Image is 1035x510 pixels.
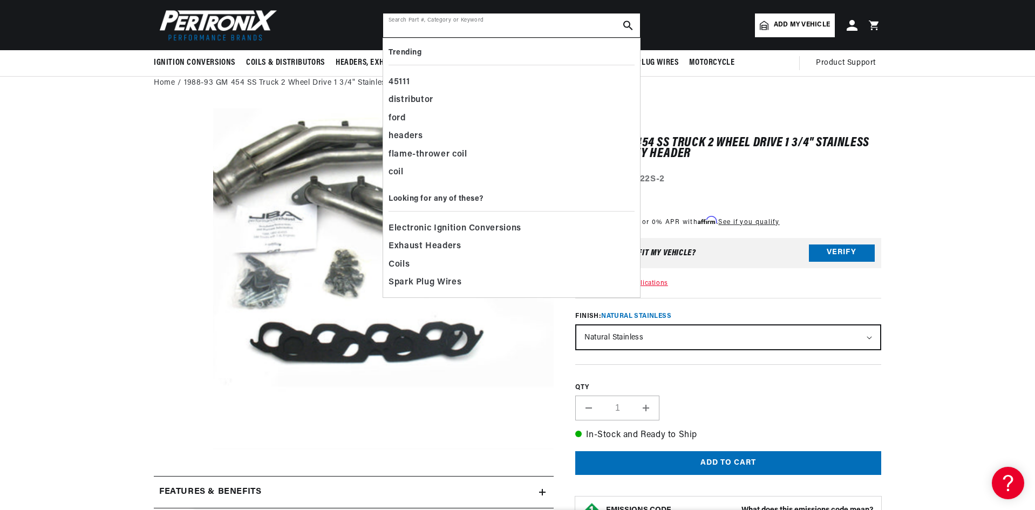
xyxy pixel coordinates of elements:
[575,429,881,443] p: In-Stock and Ready to Ship
[631,175,665,183] strong: 1822S-2
[608,50,684,76] summary: Spark Plug Wires
[616,13,640,37] button: search button
[389,110,635,128] div: ford
[389,91,635,110] div: distributor
[389,221,521,236] span: Electronic Ignition Conversions
[154,6,278,44] img: Pertronix
[689,57,734,69] span: Motorcycle
[575,311,881,321] label: Finish:
[575,217,779,227] p: Starting at /mo or 0% APR with .
[816,57,876,69] span: Product Support
[575,383,881,392] label: QTY
[718,219,779,226] a: See if you qualify - Learn more about Affirm Financing (opens in modal)
[684,50,740,76] summary: Motorcycle
[154,57,235,69] span: Ignition Conversions
[389,73,635,92] div: 45111
[154,77,881,89] nav: breadcrumbs
[816,50,881,76] summary: Product Support
[389,164,635,182] div: coil
[241,50,330,76] summary: Coils & Distributors
[389,127,635,146] div: headers
[575,138,881,160] h1: 1988-93 GM 454 SS Truck 2 Wheel Drive 1 3/4" Stainless Steel Shorty Header
[809,244,875,262] button: Verify
[389,146,635,164] div: flame-thrower coil
[389,275,461,290] span: Spark Plug Wires
[154,77,175,89] a: Home
[184,77,464,89] a: 1988-93 GM 454 SS Truck 2 Wheel Drive 1 3/4" Stainless Steel Shorty Header
[575,451,881,475] button: Add to cart
[389,49,421,57] b: Trending
[575,173,881,187] div: Part Number:
[601,313,671,319] span: Natural Stainless
[389,239,461,254] span: Exhaust Headers
[246,57,325,69] span: Coils & Distributors
[389,195,484,203] b: Looking for any of these?
[613,57,679,69] span: Spark Plug Wires
[154,108,554,454] media-gallery: Gallery Viewer
[154,50,241,76] summary: Ignition Conversions
[159,485,261,499] h2: Features & Benefits
[698,216,717,225] span: Affirm
[330,50,467,76] summary: Headers, Exhausts & Components
[336,57,462,69] span: Headers, Exhausts & Components
[755,13,835,37] a: Add my vehicle
[383,13,640,37] input: Search Part #, Category or Keyword
[154,477,554,508] summary: Features & Benefits
[389,257,410,273] span: Coils
[774,20,830,30] span: Add my vehicle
